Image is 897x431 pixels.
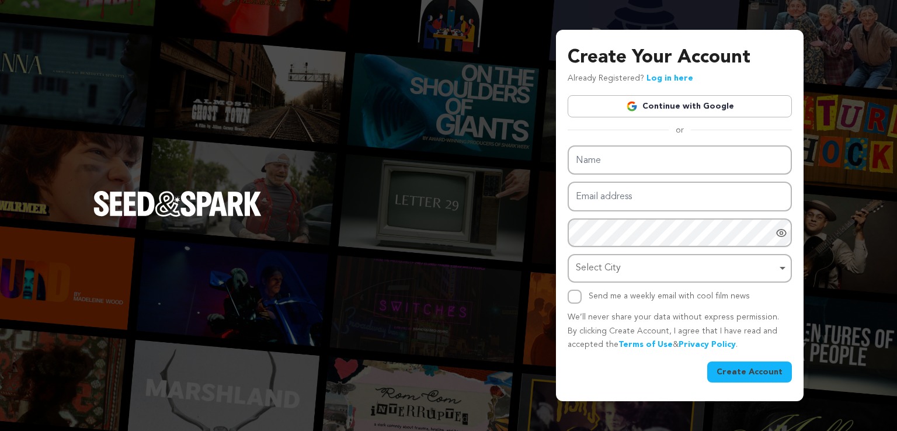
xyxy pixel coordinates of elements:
[568,182,792,211] input: Email address
[626,100,638,112] img: Google logo
[93,191,262,240] a: Seed&Spark Homepage
[646,74,693,82] a: Log in here
[568,311,792,352] p: We’ll never share your data without express permission. By clicking Create Account, I agree that ...
[568,145,792,175] input: Name
[669,124,691,136] span: or
[568,44,792,72] h3: Create Your Account
[568,72,693,86] p: Already Registered?
[93,191,262,217] img: Seed&Spark Logo
[568,95,792,117] a: Continue with Google
[576,260,777,277] div: Select City
[618,340,673,349] a: Terms of Use
[589,292,750,300] label: Send me a weekly email with cool film news
[707,362,792,383] button: Create Account
[776,227,787,239] a: Show password as plain text. Warning: this will display your password on the screen.
[679,340,736,349] a: Privacy Policy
